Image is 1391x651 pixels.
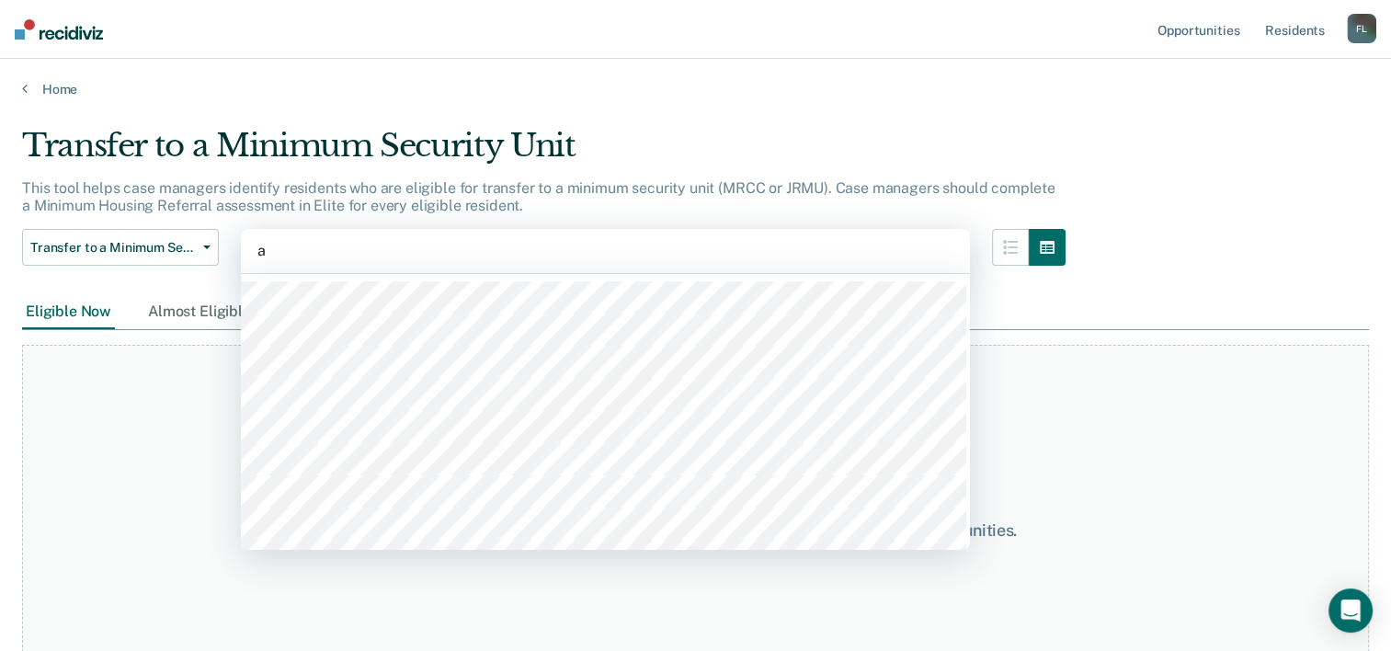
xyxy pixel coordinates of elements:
[15,19,103,40] img: Recidiviz
[22,229,219,266] button: Transfer to a Minimum Security Unit
[1328,588,1373,633] div: Open Intercom Messenger
[1347,14,1376,43] div: F L
[22,295,115,329] div: Eligible Now
[144,295,255,329] div: Almost Eligible
[22,179,1055,214] p: This tool helps case managers identify residents who are eligible for transfer to a minimum secur...
[22,81,1369,97] a: Home
[22,127,1066,179] div: Transfer to a Minimum Security Unit
[30,240,196,256] span: Transfer to a Minimum Security Unit
[1347,14,1376,43] button: FL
